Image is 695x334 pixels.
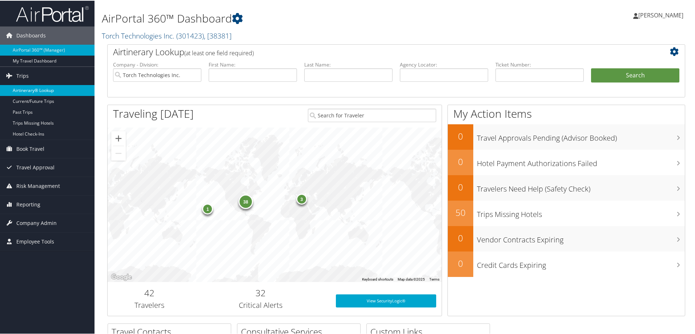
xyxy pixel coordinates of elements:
[633,4,691,25] a: [PERSON_NAME]
[113,299,186,310] h3: Travelers
[16,176,60,194] span: Risk Management
[477,205,685,219] h3: Trips Missing Hotels
[238,194,253,208] div: 38
[448,231,473,244] h2: 0
[304,60,393,68] label: Last Name:
[111,130,126,145] button: Zoom in
[16,5,89,22] img: airportal-logo.png
[336,294,436,307] a: View SecurityLogic®
[477,129,685,142] h3: Travel Approvals Pending (Advisor Booked)
[495,60,584,68] label: Ticket Number:
[184,48,254,56] span: (at least one field required)
[102,10,494,25] h1: AirPortal 360™ Dashboard
[204,30,232,40] span: , [ 38381 ]
[591,68,679,82] button: Search
[16,232,54,250] span: Employee Tools
[448,155,473,167] h2: 0
[400,60,488,68] label: Agency Locator:
[448,149,685,174] a: 0Hotel Payment Authorizations Failed
[448,206,473,218] h2: 50
[448,180,473,193] h2: 0
[102,30,232,40] a: Torch Technologies Inc.
[16,66,29,84] span: Trips
[362,276,393,281] button: Keyboard shortcuts
[448,257,473,269] h2: 0
[202,203,213,214] div: 1
[398,277,425,281] span: Map data ©2025
[429,277,439,281] a: Terms (opens in new tab)
[111,145,126,160] button: Zoom out
[113,60,201,68] label: Company - Division:
[448,129,473,142] h2: 0
[448,174,685,200] a: 0Travelers Need Help (Safety Check)
[16,139,44,157] span: Book Travel
[197,286,325,298] h2: 32
[296,193,307,204] div: 3
[638,11,683,19] span: [PERSON_NAME]
[109,272,133,281] img: Google
[209,60,297,68] label: First Name:
[113,286,186,298] h2: 42
[477,230,685,244] h3: Vendor Contracts Expiring
[16,213,57,232] span: Company Admin
[448,251,685,276] a: 0Credit Cards Expiring
[477,180,685,193] h3: Travelers Need Help (Safety Check)
[16,195,40,213] span: Reporting
[448,200,685,225] a: 50Trips Missing Hotels
[477,154,685,168] h3: Hotel Payment Authorizations Failed
[448,124,685,149] a: 0Travel Approvals Pending (Advisor Booked)
[16,26,46,44] span: Dashboards
[448,225,685,251] a: 0Vendor Contracts Expiring
[477,256,685,270] h3: Credit Cards Expiring
[113,45,631,57] h2: Airtinerary Lookup
[113,105,194,121] h1: Traveling [DATE]
[16,158,55,176] span: Travel Approval
[448,105,685,121] h1: My Action Items
[176,30,204,40] span: ( 301423 )
[197,299,325,310] h3: Critical Alerts
[308,108,436,121] input: Search for Traveler
[109,272,133,281] a: Open this area in Google Maps (opens a new window)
